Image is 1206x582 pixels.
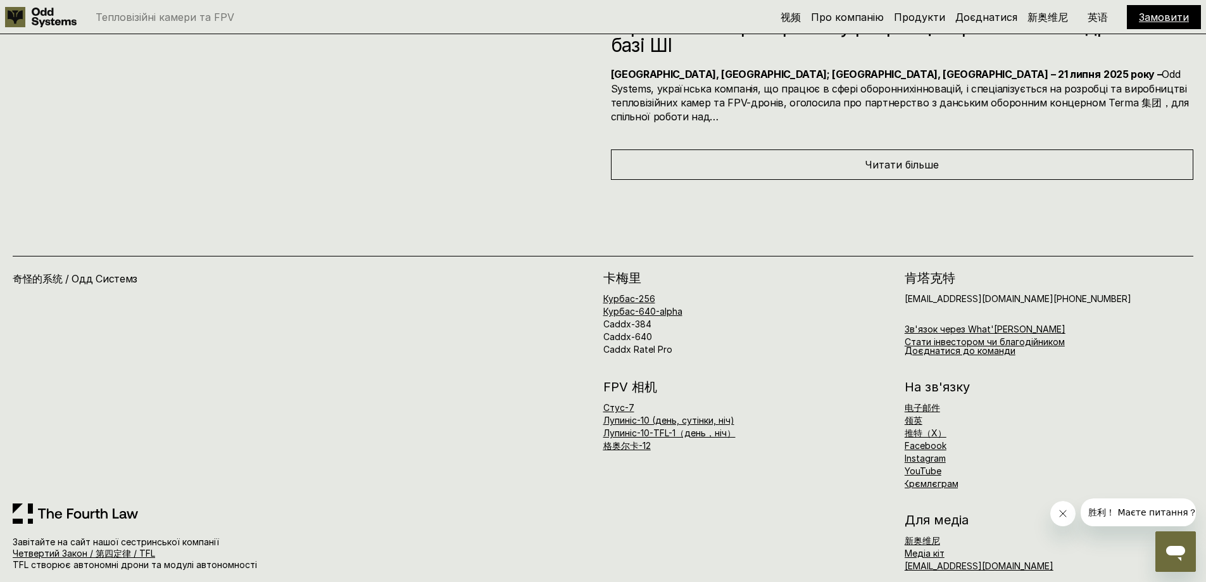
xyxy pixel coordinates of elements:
[603,293,655,304] a: Курбас-256
[905,379,970,395] font: На зв'язку
[811,11,884,23] a: Про компанію
[905,345,1015,356] a: Доєднатися до команди
[905,465,941,476] a: YouTube
[905,402,940,413] a: 电子邮件
[1088,11,1108,23] font: 英语
[905,512,969,528] font: Для медіа
[1103,68,1162,80] font: 2025 року –
[603,319,651,329] a: Caddx-384
[894,11,945,23] a: Продукти
[1081,498,1196,526] iframe: 来自公司的消息
[603,402,634,413] a: Стус-7
[603,379,657,395] font: FPV 相机
[13,548,155,559] a: Четвертий Закон / 第四定律 / TFL
[13,536,219,547] font: Завітайте на сайт нашої сестринської компанії
[905,324,1065,334] a: Зв'язок через What'[PERSON_NAME]
[603,344,672,355] a: Caddx Ratel Pro
[603,415,734,426] a: Лупиніс-10 (день, сутінки, ніч)
[603,440,651,451] a: 格奥尔卡-12
[905,270,955,286] font: 肯塔克特
[13,272,137,285] font: 奇怪的系统 / Одд Системз
[905,535,940,546] a: 新奥维尼
[603,306,682,317] a: Курбас-640-alpha
[905,440,946,451] a: Facebook
[1027,11,1068,23] a: 新奥维尼
[955,11,1017,23] a: Доєднатися
[1139,11,1189,23] a: Замовити
[865,158,939,171] font: Читати більше
[781,11,801,23] a: 视频
[1155,531,1196,572] iframe: 启动消息传送窗口的按钮
[905,293,1053,304] a: [EMAIL_ADDRESS][DOMAIN_NAME]
[905,453,946,464] a: Instagram
[905,336,1065,347] a: Стати інвестором чи благодійником
[96,11,234,23] font: Тепловізійні камери та FPV
[905,415,922,426] a: 领英
[8,9,116,19] font: 胜利！ Маєте питання？
[603,270,641,286] font: 卡梅里
[611,68,1101,80] font: [GEOGRAPHIC_DATA], [GEOGRAPHIC_DATA]; [GEOGRAPHIC_DATA], [GEOGRAPHIC_DATA] – 21 липня
[905,548,945,559] a: Медіа кіт
[603,427,736,438] a: Лупиніс-10-TFL-1（день，ніч）
[1053,293,1131,304] font: [PHONE_NUMBER]
[1050,501,1076,526] iframe: 关闭消息
[903,478,958,489] a: Крємлєграм
[905,560,1053,571] a: [EMAIL_ADDRESS][DOMAIN_NAME]
[603,331,652,342] a: Caddx-640
[905,427,946,438] a: 推特（X）
[13,559,257,570] font: TFL створює автономні дрони та модулі автономності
